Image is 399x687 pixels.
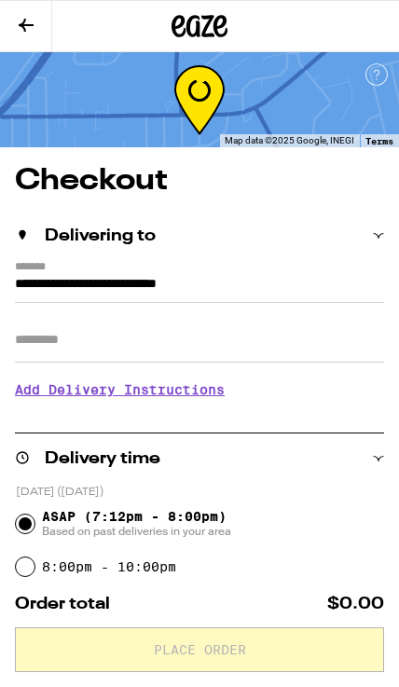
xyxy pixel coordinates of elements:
[16,485,384,500] p: [DATE] ([DATE])
[42,524,231,539] span: Based on past deliveries in your area
[45,227,156,244] h2: Delivering to
[225,135,354,145] span: Map data ©2025 Google, INEGI
[327,596,384,612] span: $0.00
[42,509,231,539] span: ASAP (7:12pm - 8:00pm)
[154,643,246,656] span: Place Order
[42,559,176,574] label: 8:00pm - 10:00pm
[5,123,66,147] img: Google
[5,123,66,147] a: Open this area in Google Maps (opens a new window)
[15,596,110,612] span: Order total
[15,368,384,411] h3: Add Delivery Instructions
[365,135,393,146] a: Terms
[15,627,384,672] button: Place Order
[15,166,384,196] h1: Checkout
[45,450,160,467] h2: Delivery time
